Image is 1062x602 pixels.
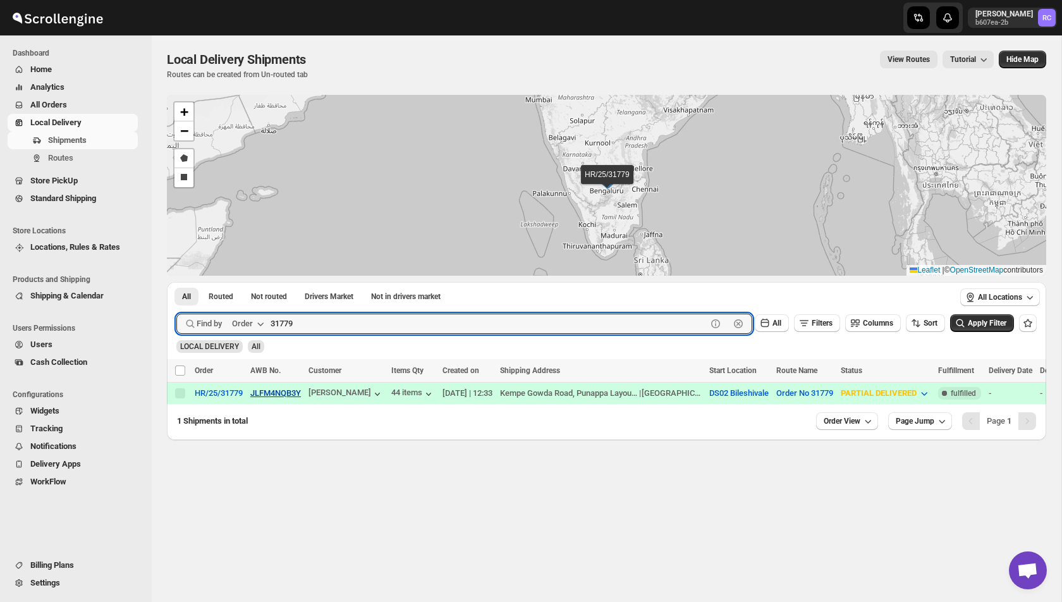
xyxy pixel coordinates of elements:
div: Order [232,317,253,330]
span: + [180,104,188,120]
div: Kempe Gowda Road, Punappa Layout, HBR Layout [500,387,638,400]
span: 1 Shipments in total [177,416,248,426]
span: Standard Shipping [30,193,96,203]
span: Filters [812,319,833,328]
button: PARTIAL DELIVERED [833,383,938,403]
button: Tutorial [943,51,994,68]
button: Columns [845,314,901,332]
button: 44 items [391,388,435,400]
b: 1 [1007,416,1011,426]
button: Shipments [8,132,138,149]
span: fulfilled [951,388,976,398]
span: Fulfillment [938,366,974,375]
nav: Pagination [962,412,1036,430]
span: Sort [924,319,937,328]
img: Marker [598,175,617,189]
span: Customer [308,366,341,375]
span: PARTIAL DELIVERED [841,388,917,398]
button: Page Jump [888,412,952,430]
span: WorkFlow [30,477,66,486]
span: Delivery Apps [30,459,81,469]
span: LOCAL DELIVERY [180,342,239,351]
div: - [989,387,1032,400]
div: [GEOGRAPHIC_DATA] [642,387,702,400]
span: Cash Collection [30,357,87,367]
span: − [180,123,188,138]
span: Settings [30,578,60,587]
span: All [772,319,781,328]
p: [PERSON_NAME] [975,9,1033,19]
span: | [943,266,944,274]
div: [DATE] | 12:33 [442,387,492,400]
button: Routes [8,149,138,167]
span: Items Qty [391,366,424,375]
button: All Orders [8,96,138,114]
span: Shipments [48,135,87,145]
button: Analytics [8,78,138,96]
div: | [500,387,702,400]
input: #1002,#1003 | Press enter after typing [271,314,707,334]
span: Find by [197,317,222,330]
span: Page [987,416,1011,426]
button: Delivery Apps [8,455,138,473]
span: Home [30,64,52,74]
button: JLFM4NQB3Y [250,388,301,398]
a: OpenStreetMap [950,266,1004,274]
span: Users [30,340,52,349]
span: Dashboard [13,48,143,58]
button: HR/25/31779 [195,388,243,398]
span: Shipping Address [500,366,560,375]
span: Local Delivery [30,118,82,127]
a: Zoom out [174,121,193,140]
div: © contributors [906,265,1046,276]
button: Claimable [297,288,361,305]
button: All Locations [960,288,1040,306]
span: Users Permissions [13,323,143,333]
button: Cash Collection [8,353,138,371]
span: Drivers Market [305,292,353,302]
button: Notifications [8,438,138,455]
span: Routes [48,153,73,163]
span: Page Jump [896,416,934,426]
button: WorkFlow [8,473,138,491]
button: Routed [201,288,241,305]
button: User menu [968,8,1057,28]
button: [PERSON_NAME] [308,388,384,400]
button: Billing Plans [8,556,138,574]
img: ScrollEngine [10,2,105,34]
button: view route [880,51,937,68]
span: All [182,292,191,302]
span: Analytics [30,82,64,92]
span: Route Name [776,366,817,375]
button: Order View [816,412,878,430]
div: Open chat [1009,551,1047,589]
a: Leaflet [910,266,940,274]
p: b607ea-2b [975,19,1033,27]
button: Locations, Rules & Rates [8,238,138,256]
span: Not in drivers market [371,292,441,302]
a: Draw a polygon [174,149,193,168]
span: All [252,342,260,351]
button: Clear [732,317,745,330]
button: Order [224,314,274,334]
span: Apply Filter [968,319,1006,328]
span: Notifications [30,441,76,451]
span: Store Locations [13,226,143,236]
button: DS02 Bileshivale [709,388,769,398]
span: All Orders [30,100,67,109]
span: Shipping & Calendar [30,291,104,300]
button: Order No 31779 [776,388,833,398]
span: Tracking [30,424,63,433]
button: Apply Filter [950,314,1014,332]
button: Sort [906,314,945,332]
button: Map action label [999,51,1046,68]
span: Order [195,366,213,375]
span: Routed [209,292,233,302]
span: Local Delivery Shipments [167,52,306,67]
span: Billing Plans [30,560,74,570]
span: Status [841,366,862,375]
a: Draw a rectangle [174,168,193,187]
span: Widgets [30,406,59,415]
